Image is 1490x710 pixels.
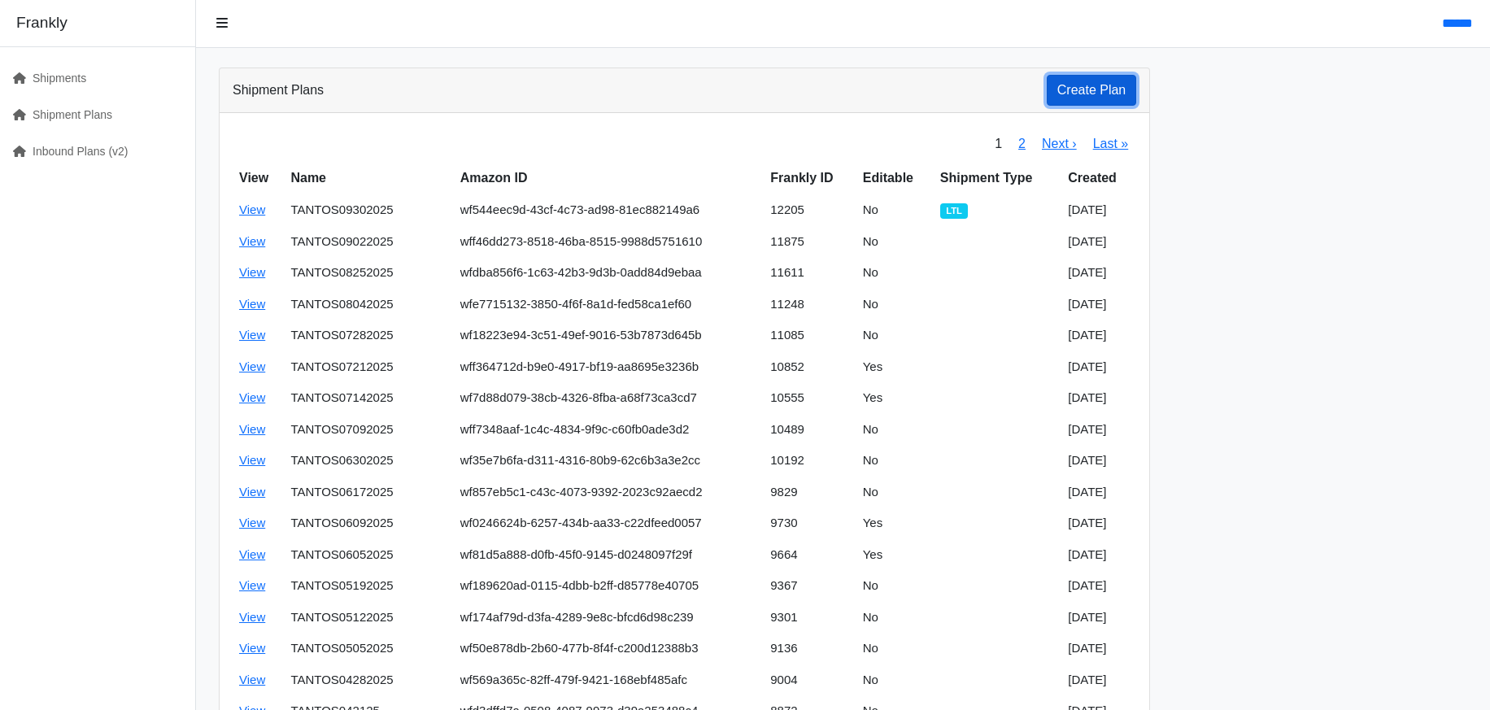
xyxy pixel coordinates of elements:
td: wf81d5a888-d0fb-45f0-9145-d0248097f29f [454,539,764,571]
td: Yes [856,539,934,571]
td: 9367 [764,570,856,602]
td: 11085 [764,320,856,351]
a: View [239,359,265,373]
td: Yes [856,507,934,539]
td: 9730 [764,507,856,539]
td: 10192 [764,445,856,477]
td: No [856,257,934,289]
td: [DATE] [1061,382,1136,414]
td: TANTOS05122025 [284,602,453,634]
td: No [856,226,934,258]
a: View [239,610,265,624]
a: Last » [1093,137,1129,150]
td: wf857eb5c1-c43c-4073-9392-2023c92aecd2 [454,477,764,508]
a: View [239,234,265,248]
td: No [856,414,934,446]
td: TANTOS05052025 [284,633,453,664]
td: 12205 [764,194,856,226]
td: 10555 [764,382,856,414]
td: TANTOS06172025 [284,477,453,508]
td: TANTOS07142025 [284,382,453,414]
a: Next › [1042,137,1077,150]
td: 9301 [764,602,856,634]
a: View [239,422,265,436]
td: Yes [856,351,934,383]
td: TANTOS06052025 [284,539,453,571]
a: View [239,516,265,529]
td: wf0246624b-6257-434b-aa33-c22dfeed0057 [454,507,764,539]
td: wff7348aaf-1c4c-4834-9f9c-c60fb0ade3d2 [454,414,764,446]
td: 9136 [764,633,856,664]
td: [DATE] [1061,477,1136,508]
td: TANTOS07092025 [284,414,453,446]
td: No [856,320,934,351]
td: TANTOS09022025 [284,226,453,258]
th: Frankly ID [764,162,856,194]
a: View [239,297,265,311]
td: TANTOS07212025 [284,351,453,383]
td: 10852 [764,351,856,383]
td: wf50e878db-2b60-477b-8f4f-c200d12388b3 [454,633,764,664]
a: View [239,485,265,499]
th: View [233,162,284,194]
td: No [856,570,934,602]
a: View [239,578,265,592]
td: wf7d88d079-38cb-4326-8fba-a68f73ca3cd7 [454,382,764,414]
span: 1 [987,126,1010,162]
a: View [239,453,265,467]
td: [DATE] [1061,664,1136,696]
a: View [239,203,265,216]
td: TANTOS07282025 [284,320,453,351]
td: [DATE] [1061,445,1136,477]
td: [DATE] [1061,226,1136,258]
td: 9664 [764,539,856,571]
td: [DATE] [1061,414,1136,446]
td: wf35e7b6fa-d311-4316-80b9-62c6b3a3e2cc [454,445,764,477]
td: [DATE] [1061,289,1136,320]
td: wf174af79d-d3fa-4289-9e8c-bfcd6d98c239 [454,602,764,634]
td: wfdba856f6-1c63-42b3-9d3b-0add84d9ebaa [454,257,764,289]
a: View [239,390,265,404]
td: 11875 [764,226,856,258]
td: [DATE] [1061,351,1136,383]
a: View [239,641,265,655]
td: TANTOS04282025 [284,664,453,696]
a: View [239,328,265,342]
td: TANTOS09302025 [284,194,453,226]
td: 11611 [764,257,856,289]
td: No [856,633,934,664]
td: TANTOS08252025 [284,257,453,289]
td: [DATE] [1061,602,1136,634]
td: wff46dd273-8518-46ba-8515-9988d5751610 [454,226,764,258]
td: No [856,445,934,477]
td: wff364712d-b9e0-4917-bf19-aa8695e3236b [454,351,764,383]
td: No [856,664,934,696]
td: [DATE] [1061,570,1136,602]
td: [DATE] [1061,539,1136,571]
th: Amazon ID [454,162,764,194]
td: wf18223e94-3c51-49ef-9016-53b7873d645b [454,320,764,351]
td: TANTOS06092025 [284,507,453,539]
th: Created [1061,162,1136,194]
td: 9004 [764,664,856,696]
td: No [856,477,934,508]
td: [DATE] [1061,320,1136,351]
td: [DATE] [1061,194,1136,226]
td: 11248 [764,289,856,320]
td: No [856,289,934,320]
td: TANTOS08042025 [284,289,453,320]
td: No [856,194,934,226]
th: Editable [856,162,934,194]
button: Create Plan [1047,75,1137,106]
td: wfe7715132-3850-4f6f-8a1d-fed58ca1ef60 [454,289,764,320]
th: Name [284,162,453,194]
nav: pager [987,126,1136,162]
a: View [239,673,265,686]
td: 9829 [764,477,856,508]
a: View [239,547,265,561]
td: No [856,602,934,634]
td: [DATE] [1061,633,1136,664]
td: [DATE] [1061,257,1136,289]
td: wf569a365c-82ff-479f-9421-168ebf485afc [454,664,764,696]
th: Shipment Type [934,162,1061,194]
